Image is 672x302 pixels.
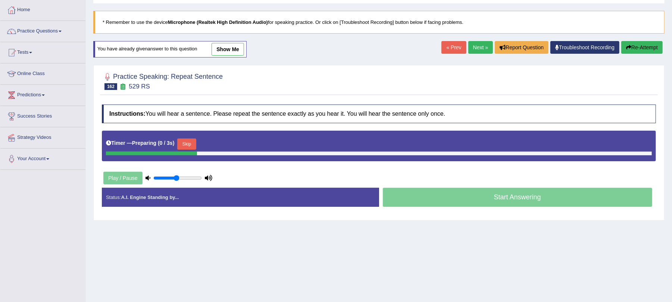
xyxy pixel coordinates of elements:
[109,110,146,117] b: Instructions:
[0,149,85,167] a: Your Account
[106,140,174,146] h5: Timer —
[441,41,466,54] a: « Prev
[0,63,85,82] a: Online Class
[132,140,156,146] b: Preparing
[104,83,117,90] span: 162
[495,41,548,54] button: Report Question
[119,83,127,90] small: Exam occurring question
[0,127,85,146] a: Strategy Videos
[158,140,160,146] b: (
[550,41,619,54] a: Troubleshoot Recording
[102,71,223,90] h2: Practice Speaking: Repeat Sentence
[173,140,175,146] b: )
[93,11,665,34] blockquote: * Remember to use the device for speaking practice. Or click on [Troubleshoot Recording] button b...
[177,138,196,150] button: Skip
[121,194,179,200] strong: A.I. Engine Standing by...
[0,106,85,125] a: Success Stories
[212,43,244,56] a: show me
[102,188,379,207] div: Status:
[160,140,173,146] b: 0 / 3s
[93,41,247,57] div: You have already given answer to this question
[129,83,150,90] small: 529 RS
[0,42,85,61] a: Tests
[468,41,493,54] a: Next »
[0,21,85,40] a: Practice Questions
[621,41,663,54] button: Re-Attempt
[102,105,656,123] h4: You will hear a sentence. Please repeat the sentence exactly as you hear it. You will hear the se...
[168,19,268,25] b: Microphone (Realtek High Definition Audio)
[0,85,85,103] a: Predictions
